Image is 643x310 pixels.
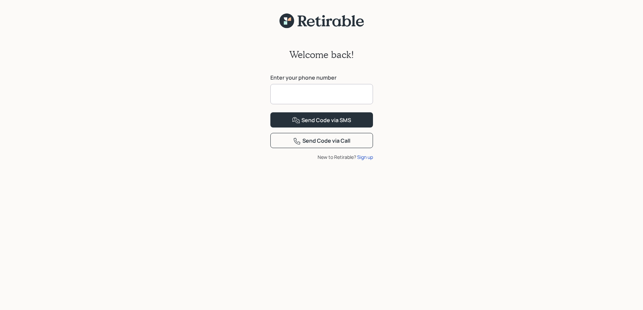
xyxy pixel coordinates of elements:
div: Send Code via Call [293,137,350,145]
h2: Welcome back! [289,49,354,60]
div: Sign up [357,153,373,161]
label: Enter your phone number [270,74,373,81]
div: New to Retirable? [270,153,373,161]
button: Send Code via Call [270,133,373,148]
div: Send Code via SMS [292,116,351,124]
button: Send Code via SMS [270,112,373,128]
